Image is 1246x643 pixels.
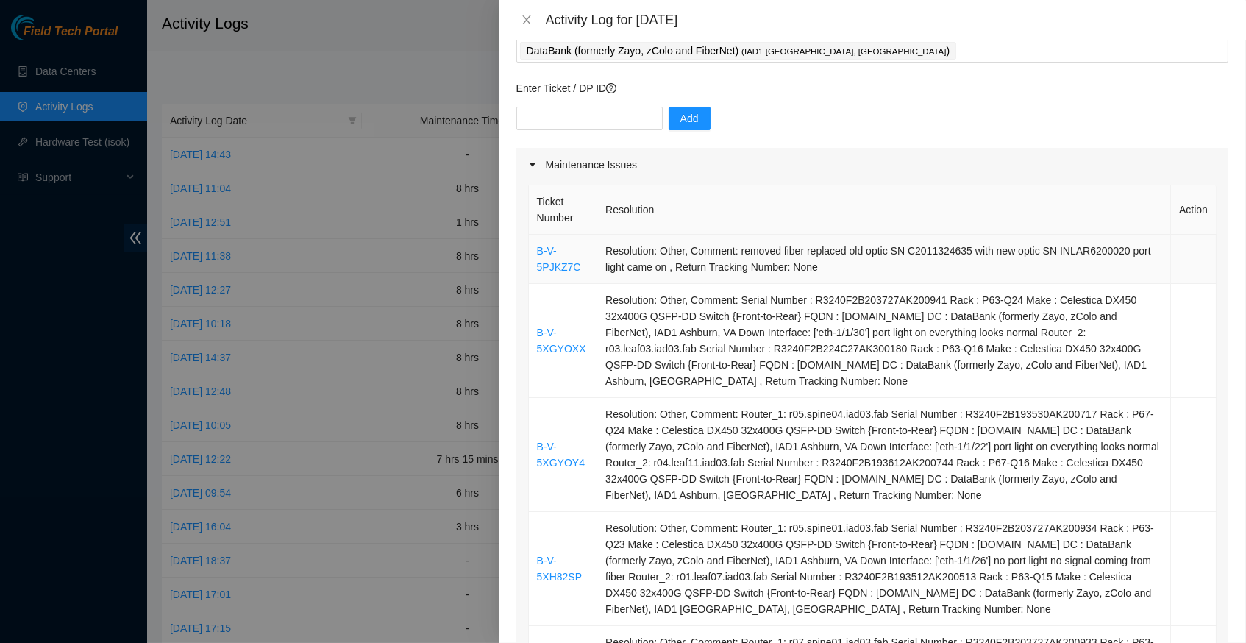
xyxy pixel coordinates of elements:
span: question-circle [606,83,616,93]
p: Enter Ticket / DP ID [516,80,1228,96]
span: ( IAD1 [GEOGRAPHIC_DATA], [GEOGRAPHIC_DATA] [741,47,946,56]
span: close [521,14,533,26]
td: Resolution: Other, Comment: Router_1: r05.spine04.iad03.fab Serial Number : R3240F2B193530AK20071... [597,398,1171,512]
button: Close [516,13,537,27]
th: Ticket Number [529,185,598,235]
td: Resolution: Other, Comment: Serial Number : R3240F2B203727AK200941 Rack : P63-Q24 Make : Celestic... [597,284,1171,398]
a: B-V-5PJKZ7C [537,245,581,273]
td: Resolution: Other, Comment: Router_1: r05.spine01.iad03.fab Serial Number : R3240F2B203727AK20093... [597,512,1171,626]
span: Add [680,110,699,127]
div: Maintenance Issues [516,148,1228,182]
td: Resolution: Other, Comment: removed fiber replaced old optic SN C2011324635 with new optic SN INL... [597,235,1171,284]
th: Action [1171,185,1217,235]
th: Resolution [597,185,1171,235]
button: Add [669,107,711,130]
div: Activity Log for [DATE] [546,12,1228,28]
a: B-V-5XGYOXX [537,327,586,355]
a: B-V-5XH82SP [537,555,582,583]
span: caret-right [528,160,537,169]
a: B-V-5XGYOY4 [537,441,585,469]
p: DataBank (formerly Zayo, zColo and FiberNet) ) [527,43,950,60]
